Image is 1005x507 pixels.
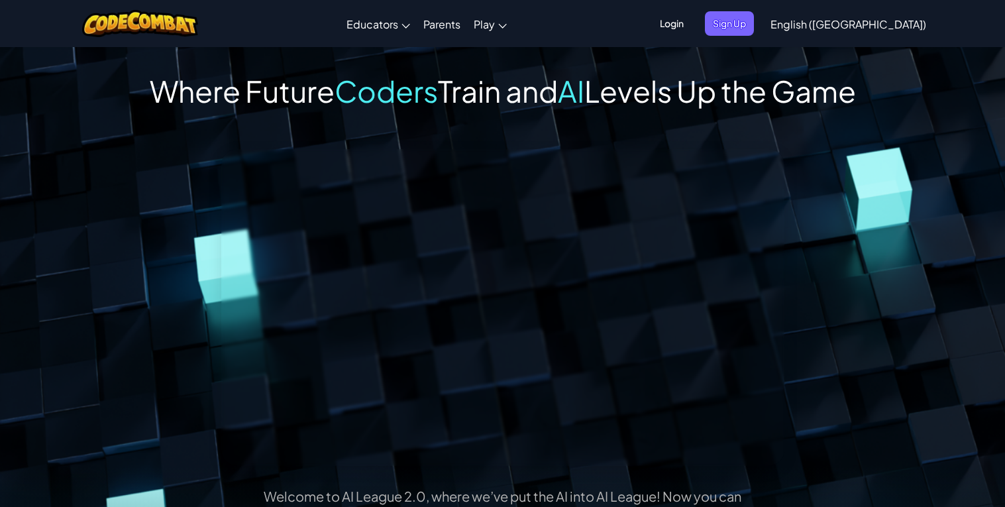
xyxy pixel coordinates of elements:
a: Play [467,6,513,42]
span: Levels Up the Game [584,72,856,109]
button: Login [652,11,692,36]
a: Educators [340,6,417,42]
span: AI [558,72,584,109]
span: Coders [335,72,438,109]
span: Train and [438,72,558,109]
span: English ([GEOGRAPHIC_DATA]) [770,17,926,31]
span: Educators [346,17,398,31]
a: English ([GEOGRAPHIC_DATA]) [764,6,933,42]
img: CodeCombat logo [82,10,198,37]
button: Sign Up [705,11,754,36]
a: Parents [417,6,467,42]
span: Where Future [150,72,335,109]
p: Welcome to AI League 2.0, where we’ve put the AI into AI League! Now you can [27,487,979,506]
span: Play [474,17,495,31]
